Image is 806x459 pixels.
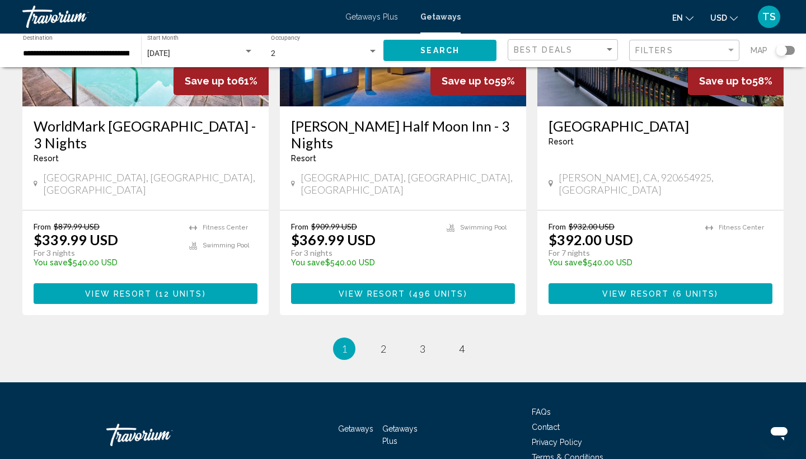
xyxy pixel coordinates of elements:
[291,283,515,304] button: View Resort(496 units)
[559,171,772,196] span: [PERSON_NAME], CA, 920654925, [GEOGRAPHIC_DATA]
[532,423,560,432] a: Contact
[549,248,694,258] p: For 7 nights
[106,418,218,452] a: Travorium
[34,283,257,304] button: View Resort(12 units)
[699,75,752,87] span: Save up to
[532,408,551,416] a: FAQs
[676,289,715,298] span: 6 units
[460,224,507,231] span: Swimming Pool
[34,222,51,231] span: From
[382,424,418,446] a: Getaways Plus
[672,13,683,22] span: en
[420,12,461,21] a: Getaways
[549,137,574,146] span: Resort
[338,424,373,433] a: Getaways
[174,67,269,95] div: 61%
[341,343,347,355] span: 1
[549,118,772,134] a: [GEOGRAPHIC_DATA]
[672,10,693,26] button: Change language
[413,289,464,298] span: 496 units
[34,258,178,267] p: $540.00 USD
[405,289,467,298] span: ( )
[549,231,633,248] p: $392.00 USD
[459,343,465,355] span: 4
[710,10,738,26] button: Change currency
[442,75,495,87] span: Save up to
[669,289,719,298] span: ( )
[291,231,376,248] p: $369.99 USD
[688,67,784,95] div: 58%
[710,13,727,22] span: USD
[203,224,248,231] span: Fitness Center
[291,154,316,163] span: Resort
[152,289,205,298] span: ( )
[514,45,615,55] mat-select: Sort by
[203,242,249,249] span: Swimming Pool
[629,39,739,62] button: Filter
[339,289,405,298] span: View Resort
[22,338,784,360] ul: Pagination
[381,343,386,355] span: 2
[719,224,764,231] span: Fitness Center
[549,258,583,267] span: You save
[291,118,515,151] a: [PERSON_NAME] Half Moon Inn - 3 Nights
[34,258,68,267] span: You save
[751,43,767,58] span: Map
[762,11,776,22] span: TS
[635,46,673,55] span: Filters
[291,258,435,267] p: $540.00 USD
[34,231,118,248] p: $339.99 USD
[602,289,669,298] span: View Resort
[549,258,694,267] p: $540.00 USD
[291,222,308,231] span: From
[345,12,398,21] a: Getaways Plus
[147,49,170,58] span: [DATE]
[291,258,325,267] span: You save
[420,46,460,55] span: Search
[430,67,526,95] div: 59%
[311,222,357,231] span: $909.99 USD
[755,5,784,29] button: User Menu
[271,49,275,58] span: 2
[549,222,566,231] span: From
[34,118,257,151] a: WorldMark [GEOGRAPHIC_DATA] - 3 Nights
[420,343,425,355] span: 3
[383,40,496,60] button: Search
[514,45,573,54] span: Best Deals
[159,289,203,298] span: 12 units
[532,438,582,447] a: Privacy Policy
[54,222,100,231] span: $879.99 USD
[34,248,178,258] p: For 3 nights
[43,171,257,196] span: [GEOGRAPHIC_DATA], [GEOGRAPHIC_DATA], [GEOGRAPHIC_DATA]
[185,75,238,87] span: Save up to
[22,6,334,28] a: Travorium
[549,283,772,304] button: View Resort(6 units)
[301,171,515,196] span: [GEOGRAPHIC_DATA], [GEOGRAPHIC_DATA], [GEOGRAPHIC_DATA]
[761,414,797,450] iframe: Button to launch messaging window
[569,222,615,231] span: $932.00 USD
[85,289,152,298] span: View Resort
[34,154,59,163] span: Resort
[291,248,435,258] p: For 3 nights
